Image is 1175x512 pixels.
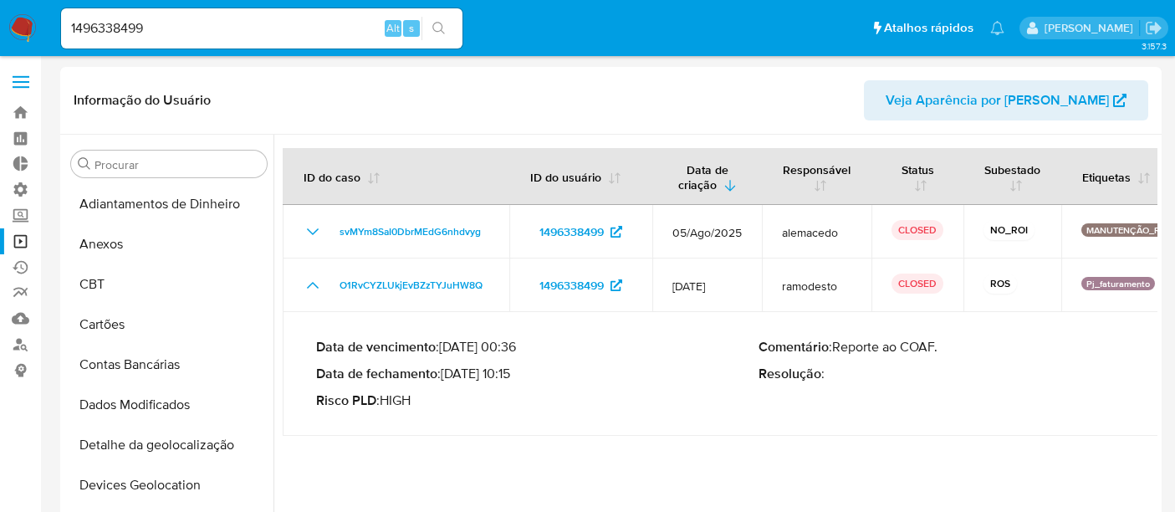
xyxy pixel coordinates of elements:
button: Procurar [78,157,91,171]
span: Atalhos rápidos [884,19,973,37]
span: Alt [386,20,400,36]
input: Procurar [95,157,260,172]
input: Pesquise usuários ou casos... [61,18,462,39]
button: Dados Modificados [64,385,273,425]
button: search-icon [421,17,456,40]
span: s [409,20,414,36]
a: Notificações [990,21,1004,35]
button: Veja Aparência por [PERSON_NAME] [864,80,1148,120]
a: Sair [1145,19,1162,37]
button: Contas Bancárias [64,345,273,385]
button: Cartões [64,305,273,345]
button: Devices Geolocation [64,465,273,505]
button: Detalhe da geolocalização [64,425,273,465]
span: Veja Aparência por [PERSON_NAME] [886,80,1109,120]
button: Anexos [64,224,273,264]
button: Adiantamentos de Dinheiro [64,184,273,224]
button: CBT [64,264,273,305]
p: alexandra.macedo@mercadolivre.com [1045,20,1139,36]
h1: Informação do Usuário [74,92,211,109]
